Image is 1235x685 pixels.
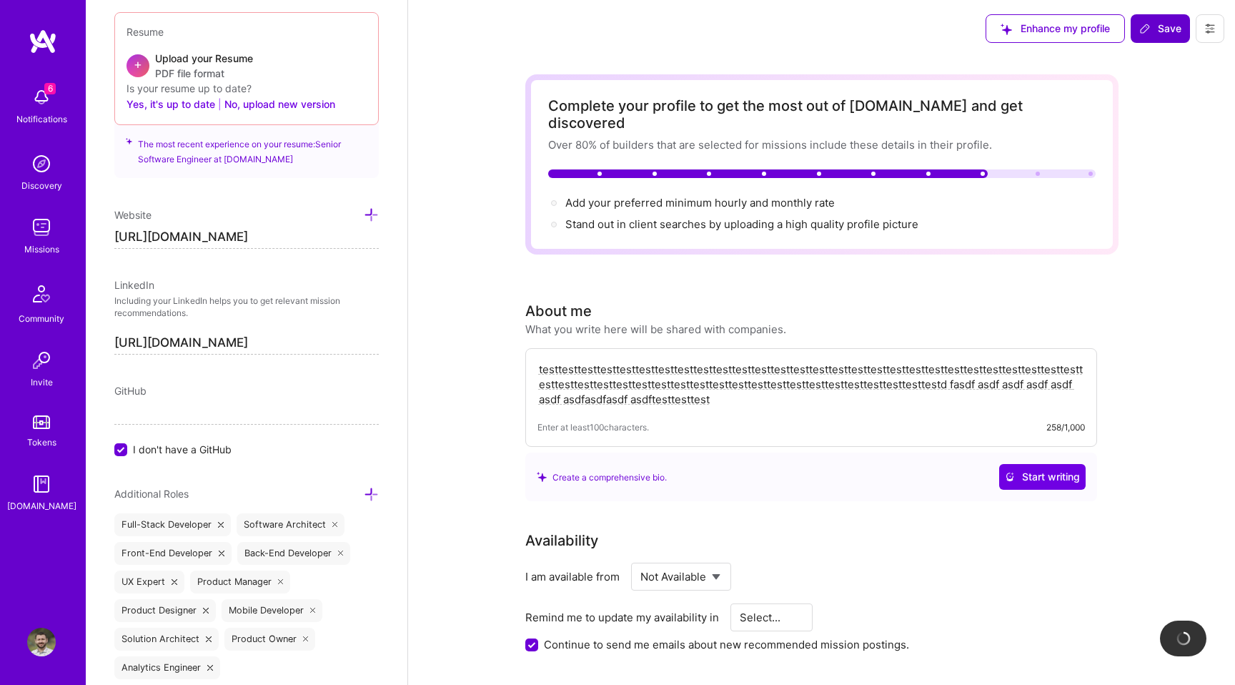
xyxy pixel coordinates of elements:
i: icon Close [303,636,309,642]
span: Resume [127,26,164,38]
button: Enhance my profile [986,14,1125,43]
div: Mobile Developer [222,599,323,622]
div: The most recent experience on your resume: Senior Software Engineer at [DOMAIN_NAME] [114,117,379,178]
div: UX Expert [114,571,184,593]
div: Back-End Developer [237,542,351,565]
span: Save [1139,21,1181,36]
button: Save [1131,14,1190,43]
span: LinkedIn [114,279,154,291]
div: Over 80% of builders that are selected for missions include these details in their profile. [548,137,1096,152]
i: icon Close [172,579,177,585]
div: Complete your profile to get the most out of [DOMAIN_NAME] and get discovered [548,97,1096,132]
i: icon SuggestedTeams [1001,24,1012,35]
img: loading [1175,630,1192,647]
span: Enhance my profile [1001,21,1110,36]
div: Availability [525,530,598,551]
i: icon Close [219,551,224,556]
i: icon Close [338,551,344,556]
div: I am available from [525,569,620,584]
div: Full-Stack Developer [114,513,231,536]
div: Missions [24,242,59,257]
img: discovery [27,149,56,178]
i: icon Close [310,608,316,613]
span: Start writing [1005,470,1080,484]
span: Enter at least 100 characters. [537,420,649,435]
div: Product Manager [190,571,291,593]
i: icon Close [207,665,213,671]
div: Community [19,311,64,326]
img: tokens [33,415,50,429]
span: Website [114,209,152,221]
div: Notifications [16,112,67,127]
i: icon SuggestedTeams [126,137,132,147]
div: Product Designer [114,599,216,622]
div: What you write here will be shared with companies. [525,322,786,337]
textarea: testtesttesttesttesttesttesttesttesttesttesttesttesttesttesttesttesttesttesttesttesttesttesttestt... [537,360,1085,408]
span: I don't have a GitHub [133,442,232,457]
div: 258/1,000 [1046,420,1085,435]
span: Additional Roles [114,488,189,500]
button: Start writing [999,464,1086,490]
span: 6 [44,83,56,94]
input: http://... [114,226,379,249]
img: teamwork [27,213,56,242]
i: icon Close [278,579,284,585]
i: icon Close [206,636,212,642]
p: Including your LinkedIn helps you to get relevant mission recommendations. [114,295,379,320]
button: Yes, it's up to date [127,96,215,113]
div: Discovery [21,178,62,193]
img: Invite [27,346,56,375]
div: Is your resume up to date? [127,81,367,96]
img: Community [24,277,59,311]
div: [DOMAIN_NAME] [7,498,76,513]
span: Add your preferred minimum hourly and monthly rate [565,196,835,210]
i: icon Close [218,522,224,528]
div: Tokens [27,435,56,450]
div: Create a comprehensive bio. [537,470,667,485]
div: About me [525,300,592,322]
img: bell [27,83,56,112]
div: Upload your Resume [155,51,253,81]
div: Stand out in client searches by uploading a high quality profile picture [565,217,918,232]
div: Software Architect [237,513,345,536]
span: | [218,97,222,112]
div: Analytics Engineer [114,656,220,679]
label: Continue to send me emails about new recommended mission postings. [544,637,909,652]
i: icon Close [332,522,338,528]
button: No, upload new version [224,96,335,113]
div: Solution Architect [114,628,219,651]
div: Product Owner [224,628,316,651]
i: icon CrystalBallWhite [1005,472,1015,482]
a: User Avatar [24,628,59,656]
img: guide book [27,470,56,498]
div: +Upload your ResumePDF file format [127,51,367,81]
div: Invite [31,375,53,390]
div: Front-End Developer [114,542,232,565]
div: Remind me to update my availability in [525,610,719,625]
span: GitHub [114,385,147,397]
i: icon Close [203,608,209,613]
span: + [134,56,142,72]
i: icon SuggestedTeams [537,472,547,482]
span: PDF file format [155,66,253,81]
img: logo [29,29,57,54]
img: User Avatar [27,628,56,656]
